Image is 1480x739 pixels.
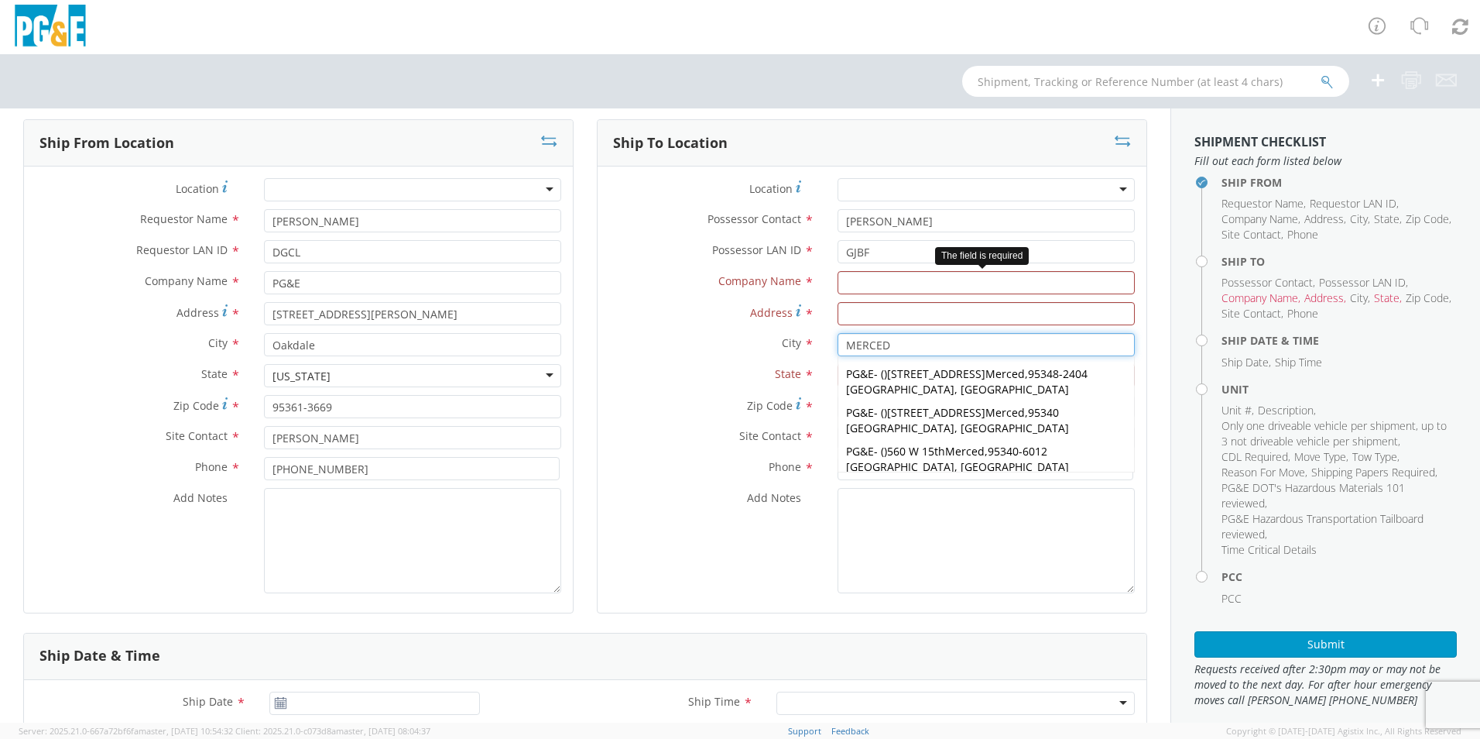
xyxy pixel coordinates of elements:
span: Zip Code [1406,211,1449,226]
h3: Ship To Location [613,136,728,151]
span: Phone [195,459,228,474]
span: Site Contact [1221,306,1281,321]
li: , [1374,290,1402,306]
li: , [1350,211,1370,227]
span: Ship Time [688,694,740,709]
li: , [1221,211,1300,227]
span: City [1350,290,1368,305]
span: Client: 2025.21.0-c073d8a [235,725,430,737]
span: Requestor LAN ID [136,242,228,257]
span: master, [DATE] 10:54:32 [139,725,233,737]
li: , [1304,290,1346,306]
span: Possessor Contact [1221,275,1313,290]
span: Phone [1287,306,1318,321]
span: Possessor LAN ID [1319,275,1406,290]
h3: Ship Date & Time [39,648,160,664]
a: Support [788,725,821,737]
li: , [1406,290,1451,306]
h4: Ship Date & Time [1221,335,1457,346]
span: PG&E [846,366,874,381]
span: Description [1258,403,1314,418]
span: Zip Code [1406,290,1449,305]
div: - ( ) , [838,401,1134,440]
span: Zip Code [173,398,219,413]
span: Ship Date [183,694,233,709]
div: - ( ) , [838,363,1134,401]
strong: Merced [985,366,1025,381]
span: Possessor Contact [707,211,801,226]
span: CDL Required [1221,449,1288,464]
span: PG&E [846,405,874,420]
span: Phone [1287,227,1318,242]
h3: Ship From Location [39,136,174,151]
strong: Merced [985,405,1025,420]
img: pge-logo-06675f144f4cfa6a6814.png [12,5,89,50]
span: Company Name [1221,211,1298,226]
span: Possessor LAN ID [712,242,801,257]
li: , [1221,290,1300,306]
span: Ship Date [1221,355,1269,369]
span: Site Contact [739,428,801,443]
div: - ( ) , [838,440,1134,479]
span: 560 W 15th [887,444,985,459]
span: Address [750,305,793,320]
span: Tow Type [1352,449,1397,464]
span: Requestor Name [140,211,228,226]
span: 95340-6012 [GEOGRAPHIC_DATA], [GEOGRAPHIC_DATA] [846,444,1069,474]
span: [STREET_ADDRESS] [887,405,1025,420]
li: , [1221,480,1453,511]
span: Move Type [1294,449,1346,464]
span: [STREET_ADDRESS] [887,366,1025,381]
li: , [1350,290,1370,306]
span: Server: 2025.21.0-667a72bf6fa [19,725,233,737]
li: , [1406,211,1451,227]
a: Feedback [831,725,869,737]
li: , [1294,449,1348,465]
li: , [1221,227,1283,242]
span: State [775,366,801,381]
span: City [208,335,228,350]
h4: Unit [1221,383,1457,395]
input: Shipment, Tracking or Reference Number (at least 4 chars) [962,66,1349,97]
span: Reason For Move [1221,465,1305,479]
span: 95348-2404 [GEOGRAPHIC_DATA], [GEOGRAPHIC_DATA] [846,366,1088,397]
li: , [1221,306,1283,321]
span: PCC [1221,591,1242,606]
li: , [1374,211,1402,227]
h4: PCC [1221,571,1457,583]
li: , [1221,403,1254,418]
span: Requests received after 2:30pm may or may not be moved to the next day. For after hour emergency ... [1194,662,1457,708]
span: City [1350,211,1368,226]
span: Address [1304,211,1344,226]
button: Submit [1194,631,1457,658]
span: Unit # [1221,403,1252,418]
h4: Ship To [1221,256,1457,267]
span: Ship Time [1275,355,1322,369]
span: City [782,335,801,350]
span: Site Contact [1221,227,1281,242]
li: , [1304,211,1346,227]
span: Zip Code [747,398,793,413]
div: [US_STATE] [272,369,331,384]
div: The field is required [935,247,1029,265]
li: , [1311,465,1437,480]
li: , [1319,275,1408,290]
li: , [1221,355,1271,370]
span: Fill out each form listed below [1194,153,1457,169]
span: Requestor Name [1221,196,1304,211]
span: Location [749,181,793,196]
span: master, [DATE] 08:04:37 [336,725,430,737]
li: , [1352,449,1399,465]
span: Address [176,305,219,320]
span: PG&E DOT's Hazardous Materials 101 reviewed [1221,480,1405,510]
span: Copyright © [DATE]-[DATE] Agistix Inc., All Rights Reserved [1226,725,1461,737]
span: Only one driveable vehicle per shipment, up to 3 not driveable vehicle per shipment [1221,418,1447,449]
span: PG&E [846,444,874,459]
span: PG&E Hazardous Transportation Tailboard reviewed [1221,511,1423,541]
li: , [1310,196,1399,211]
span: State [1374,211,1399,226]
li: , [1221,275,1315,290]
span: Location [176,181,219,196]
span: Company Name [145,273,228,288]
span: Time Critical Details [1221,542,1317,557]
